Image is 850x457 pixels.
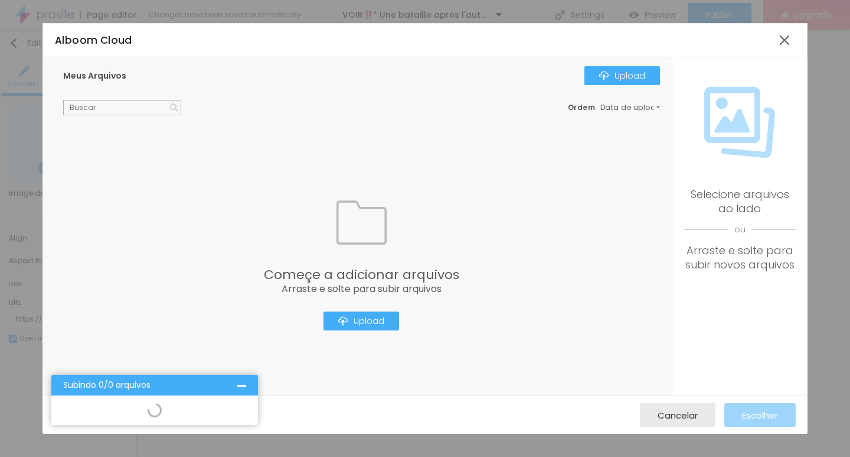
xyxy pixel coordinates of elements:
span: Data de upload [600,104,662,111]
button: Escolher [724,403,796,427]
img: Icone [336,197,387,248]
span: Ordem [568,102,596,112]
span: Começe a adicionar arquivos [264,268,459,281]
span: Arraste e solte para subir arquivos [264,284,459,294]
div: Selecione arquivos ao lado Arraste e solte para subir novos arquivos [684,187,796,272]
div: : [568,104,660,111]
button: IconeUpload [584,66,660,85]
div: Subindo 0/0 arquivos [63,381,237,390]
div: Upload [599,71,645,80]
span: Escolher [742,410,778,420]
input: Buscar [63,100,181,115]
img: Icone [338,316,348,326]
div: Upload [338,316,384,326]
span: Meus Arquivos [63,70,126,82]
img: Icone [704,87,775,158]
button: IconeUpload [323,312,399,330]
span: Alboom Cloud [55,33,132,47]
span: ou [684,216,796,244]
button: Cancelar [640,403,715,427]
img: Icone [170,103,178,112]
img: Icone [599,71,609,80]
span: Cancelar [658,410,698,420]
